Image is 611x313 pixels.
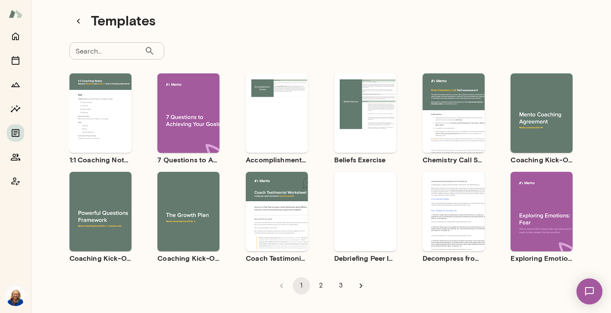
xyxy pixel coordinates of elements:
button: Documents [7,124,24,142]
h6: Coaching Kick-Off No. 2 | The Growth Plan [157,253,219,263]
h4: Templates [91,12,156,30]
button: Home [7,28,24,45]
button: Sessions [7,52,24,69]
button: Insights [7,100,24,117]
button: Go to next page [352,277,370,294]
button: Members [7,149,24,166]
h6: Decompress from a Job [423,253,485,263]
h6: Chemistry Call Self-Assessment [Coaches only] [423,155,485,165]
button: Coach app [7,173,24,190]
h6: Accomplishment Tracker [246,155,308,165]
h6: Coach Testimonial Worksheet [246,253,308,263]
button: Growth Plan [7,76,24,93]
img: Cathy Wright [5,285,26,306]
h6: Coaching Kick-Off | Coaching Agreement [511,155,573,165]
h6: 7 Questions to Achieving Your Goals [157,155,219,165]
img: Mento [9,6,22,22]
button: page 1 [293,277,310,294]
h6: Exploring Emotions: Fear [511,253,573,263]
nav: pagination navigation [272,277,371,294]
button: Go to page 2 [313,277,330,294]
h6: 1:1 Coaching Notes [69,155,132,165]
h6: Beliefs Exercise [334,155,396,165]
h6: Coaching Kick-Off No. 1 | Powerful Questions [Coaches Only] [69,253,132,263]
button: Go to page 3 [332,277,350,294]
h6: Debriefing Peer Insights (360 feedback) Guide [334,253,396,263]
div: pagination [69,270,573,294]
